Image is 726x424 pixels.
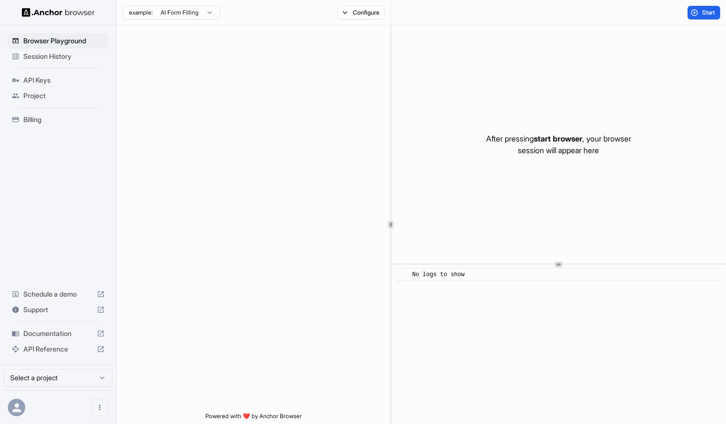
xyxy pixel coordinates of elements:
div: API Reference [8,341,109,357]
span: Support [23,305,93,315]
span: Documentation [23,329,93,338]
span: Browser Playground [23,36,105,46]
span: example: [129,9,153,17]
div: Billing [8,112,109,127]
div: API Keys [8,72,109,88]
img: Anchor Logo [22,8,95,17]
button: Configure [338,6,385,19]
div: Session History [8,49,109,64]
div: Project [8,88,109,104]
span: Project [23,91,105,101]
span: Session History [23,52,105,61]
span: ​ [400,270,405,280]
span: No logs to show [412,271,465,278]
div: Documentation [8,326,109,341]
p: After pressing , your browser session will appear here [486,133,631,156]
span: Powered with ❤️ by Anchor Browser [205,412,302,424]
div: Support [8,302,109,318]
span: Schedule a demo [23,289,93,299]
button: Start [688,6,720,19]
span: API Keys [23,75,105,85]
div: Browser Playground [8,33,109,49]
span: start browser [534,134,582,143]
span: Start [702,9,716,17]
span: Billing [23,115,105,124]
button: Open menu [91,399,109,416]
div: Schedule a demo [8,286,109,302]
span: API Reference [23,344,93,354]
